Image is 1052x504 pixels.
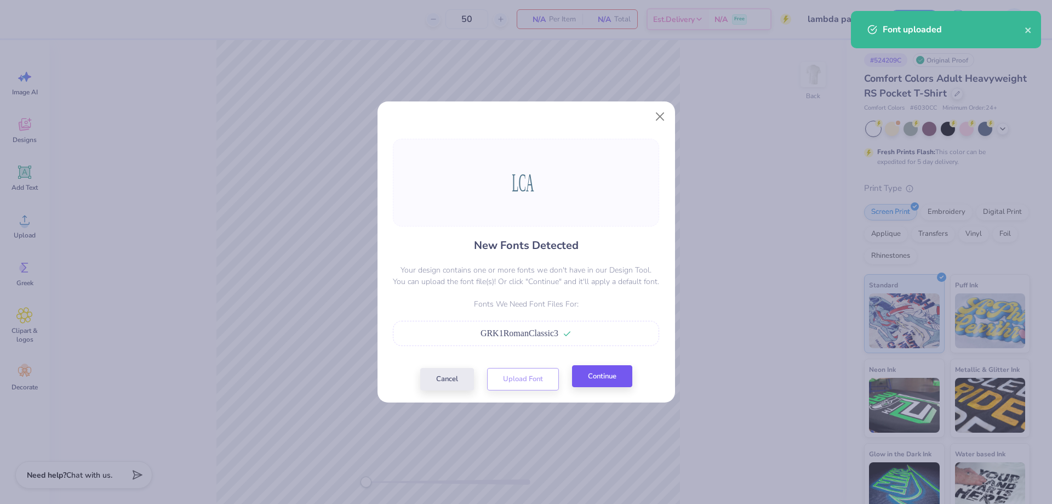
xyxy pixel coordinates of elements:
button: Close [649,106,670,127]
h4: New Fonts Detected [474,237,579,253]
div: Font uploaded [883,23,1025,36]
button: Cancel [420,368,474,390]
p: Your design contains one or more fonts we don't have in our Design Tool. You can upload the font ... [393,264,659,287]
button: Continue [572,365,632,388]
span: GRK1RomanClassic3 [481,329,558,338]
p: Fonts We Need Font Files For: [393,298,659,310]
button: close [1025,23,1032,36]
